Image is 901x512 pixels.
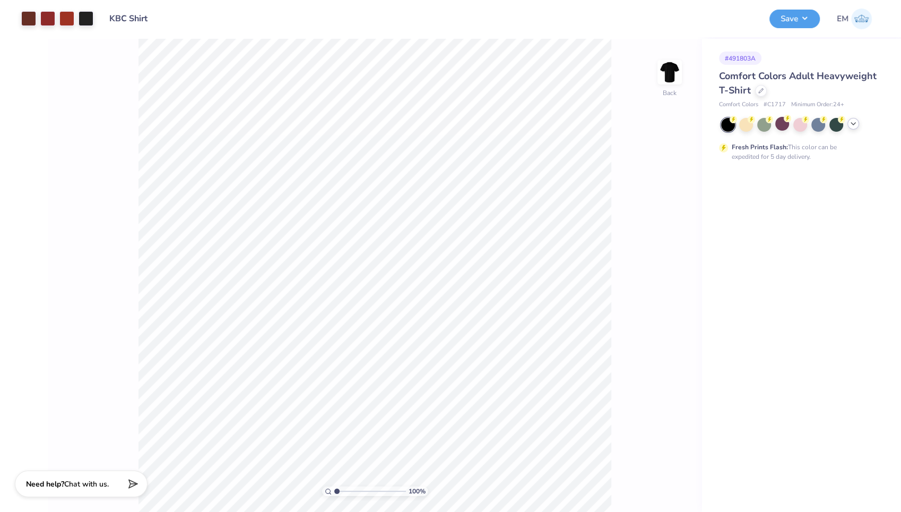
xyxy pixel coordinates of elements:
[851,8,872,29] img: Erin Mickan
[791,100,844,109] span: Minimum Order: 24 +
[719,52,761,65] div: # 491803A
[26,479,64,489] strong: Need help?
[101,8,179,29] input: Untitled Design
[837,13,848,25] span: EM
[409,487,426,496] span: 100 %
[764,100,786,109] span: # C1717
[719,70,877,97] span: Comfort Colors Adult Heavyweight T-Shirt
[732,143,788,151] strong: Fresh Prints Flash:
[659,62,680,83] img: Back
[732,142,862,161] div: This color can be expedited for 5 day delivery.
[837,8,872,29] a: EM
[64,479,109,489] span: Chat with us.
[769,10,820,28] button: Save
[719,100,758,109] span: Comfort Colors
[663,88,677,98] div: Back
